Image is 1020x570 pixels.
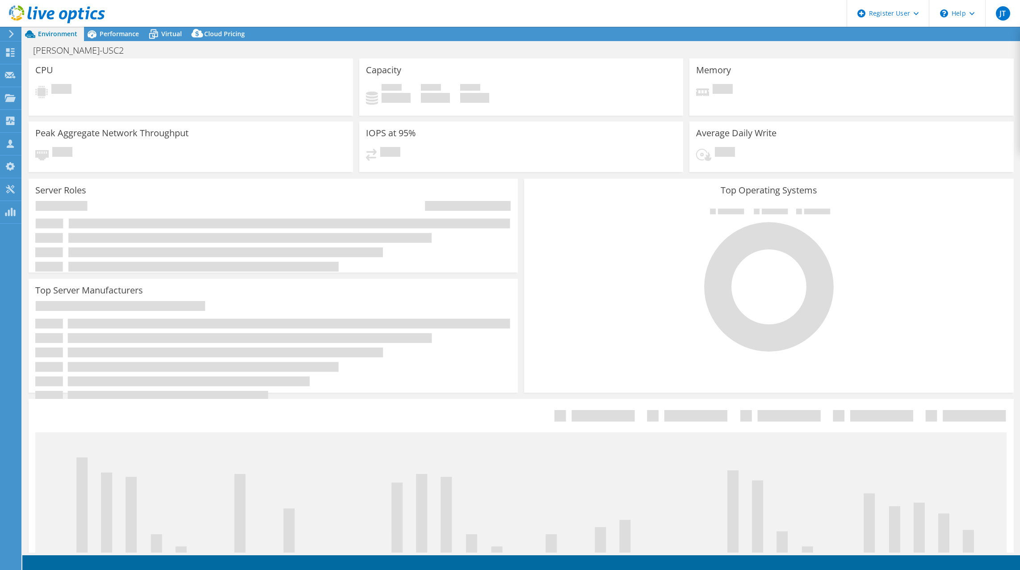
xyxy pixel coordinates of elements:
[366,128,416,138] h3: IOPS at 95%
[421,93,450,103] h4: 0 GiB
[531,185,1007,195] h3: Top Operating Systems
[460,93,489,103] h4: 0 GiB
[100,29,139,38] span: Performance
[696,128,777,138] h3: Average Daily Write
[715,147,735,159] span: Pending
[382,93,411,103] h4: 0 GiB
[366,65,401,75] h3: Capacity
[204,29,245,38] span: Cloud Pricing
[51,84,71,96] span: Pending
[382,84,402,93] span: Used
[52,147,72,159] span: Pending
[460,84,480,93] span: Total
[421,84,441,93] span: Free
[35,65,53,75] h3: CPU
[35,128,189,138] h3: Peak Aggregate Network Throughput
[696,65,731,75] h3: Memory
[996,6,1010,21] span: JT
[29,46,138,55] h1: [PERSON_NAME]-USC2
[380,147,400,159] span: Pending
[713,84,733,96] span: Pending
[35,185,86,195] h3: Server Roles
[940,9,948,17] svg: \n
[38,29,77,38] span: Environment
[35,285,143,295] h3: Top Server Manufacturers
[161,29,182,38] span: Virtual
